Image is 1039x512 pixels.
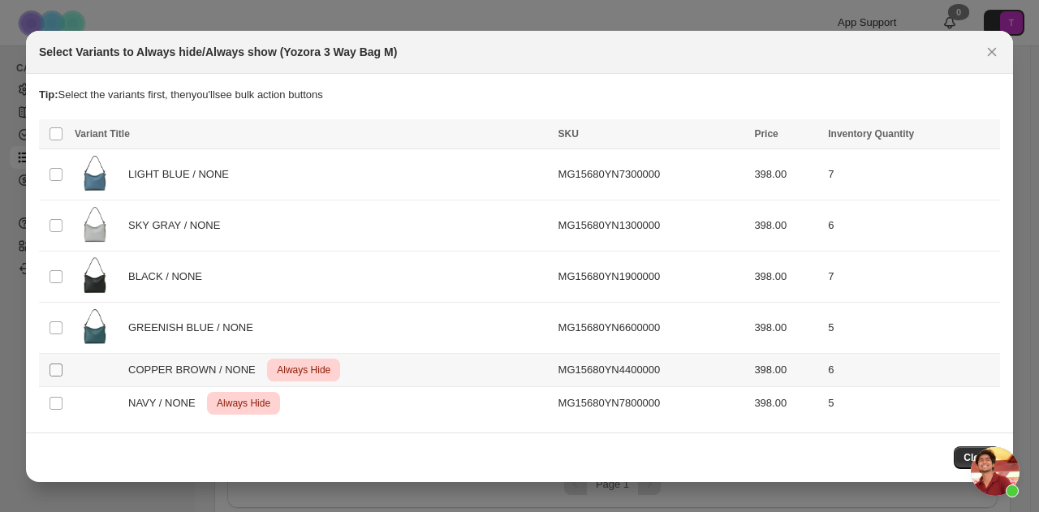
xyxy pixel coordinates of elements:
td: MG15680YN1900000 [554,251,750,302]
span: LIGHT BLUE / NONE [128,166,238,183]
span: SKU [558,128,579,140]
td: 398.00 [749,148,823,200]
td: 398.00 [749,200,823,251]
td: 398.00 [749,386,823,419]
span: Always Hide [213,394,274,413]
img: MG15680_YN19_color_01.jpg [75,256,115,297]
span: Inventory Quantity [828,128,914,140]
td: 398.00 [749,251,823,302]
span: SKY GRAY / NONE [128,217,229,234]
span: Variant Title [75,128,130,140]
span: NAVY / NONE [128,395,204,411]
button: Close [954,446,1000,469]
td: 398.00 [749,353,823,386]
img: MG15680_YN13_color_01.jpg [75,205,115,246]
td: 398.00 [749,302,823,353]
img: MG15680_YN66_color_01.jpg [75,308,115,348]
td: MG15680YN6600000 [554,302,750,353]
span: BLACK / NONE [128,269,211,285]
span: Close [964,451,990,464]
p: Select the variants first, then you'll see bulk action buttons [39,87,1000,103]
span: Price [754,128,778,140]
span: GREENISH BLUE / NONE [128,320,262,336]
td: MG15680YN7300000 [554,148,750,200]
td: 5 [823,386,1000,419]
h2: Select Variants to Always hide/Always show (Yozora 3 Way Bag M) [39,44,397,60]
span: Always Hide [274,360,334,380]
td: 6 [823,200,1000,251]
td: MG15680YN7800000 [554,386,750,419]
img: MG15680_YN73_color_01.jpg [75,154,115,195]
td: 7 [823,251,1000,302]
td: MG15680YN4400000 [554,353,750,386]
td: 6 [823,353,1000,386]
td: 5 [823,302,1000,353]
strong: Tip: [39,88,58,101]
a: チャットを開く [971,447,1020,496]
button: Close [981,41,1003,63]
td: MG15680YN1300000 [554,200,750,251]
td: 7 [823,148,1000,200]
span: COPPER BROWN / NONE [128,362,265,378]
